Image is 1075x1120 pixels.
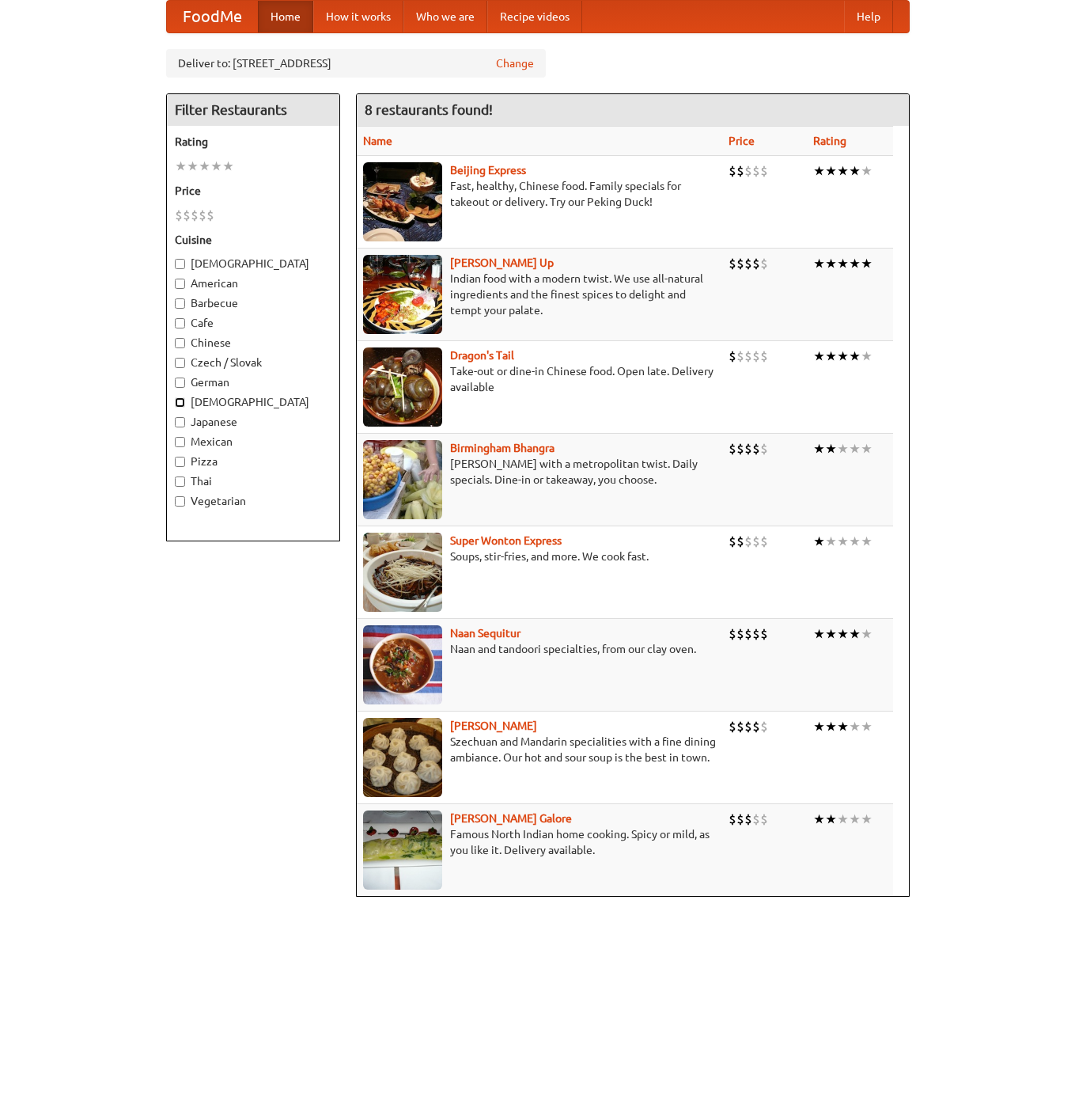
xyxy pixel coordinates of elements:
[736,811,744,828] li: $
[825,533,837,550] li: ★
[849,347,861,365] li: ★
[363,363,717,395] p: Take-out or dine-in Chinese food. Open late. Delivery available
[363,271,717,318] p: Indian food with a modern twist. We use all-natural ingredients and the finest spices to delight ...
[363,135,392,147] a: Name
[175,374,331,390] label: German
[825,625,837,643] li: ★
[837,440,849,457] li: ★
[849,811,861,828] li: ★
[849,718,861,735] li: ★
[496,55,534,71] a: Change
[752,440,760,457] li: $
[825,347,837,365] li: ★
[363,533,442,612] img: superwonton.jpg
[861,718,872,735] li: ★
[736,255,744,272] li: $
[849,625,861,643] li: ★
[175,355,331,370] label: Czech / Slovak
[175,295,331,311] label: Barbecue
[403,1,487,32] a: Who we are
[861,533,872,550] li: ★
[175,315,331,331] label: Cafe
[813,625,825,643] li: ★
[175,434,331,450] label: Mexican
[175,437,185,447] input: Mexican
[849,162,861,180] li: ★
[837,625,849,643] li: ★
[837,255,849,272] li: ★
[450,442,555,454] b: Birmingham Bhangra
[729,440,736,457] li: $
[729,255,736,272] li: $
[191,207,199,224] li: $
[729,811,736,828] li: $
[365,102,493,117] ng-pluralize: 8 restaurants found!
[744,625,752,643] li: $
[450,349,514,362] a: Dragon's Tail
[363,549,717,564] p: Soups, stir-fries, and more. We cook fast.
[729,135,755,147] a: Price
[175,183,331,199] h5: Price
[825,718,837,735] li: ★
[363,440,442,519] img: bhangra.jpg
[861,162,872,180] li: ★
[752,533,760,550] li: $
[175,457,185,467] input: Pizza
[813,135,846,147] a: Rating
[861,255,872,272] li: ★
[861,440,872,457] li: ★
[744,440,752,457] li: $
[837,533,849,550] li: ★
[183,207,191,224] li: $
[744,347,752,365] li: $
[363,178,717,210] p: Fast, healthy, Chinese food. Family specials for takeout or delivery. Try our Peking Duck!
[363,734,717,765] p: Szechuan and Mandarin specialities with a fine dining ambiance. Our hot and sour soup is the best...
[258,1,313,32] a: Home
[175,279,185,289] input: American
[450,256,554,269] a: [PERSON_NAME] Up
[175,358,185,368] input: Czech / Slovak
[175,335,331,351] label: Chinese
[199,158,210,175] li: ★
[175,134,331,150] h5: Rating
[363,255,442,334] img: curryup.jpg
[760,162,768,180] li: $
[736,347,744,365] li: $
[744,811,752,828] li: $
[744,255,752,272] li: $
[175,414,331,430] label: Japanese
[175,318,185,328] input: Cafe
[175,476,185,487] input: Thai
[813,533,825,550] li: ★
[752,811,760,828] li: $
[813,347,825,365] li: ★
[313,1,403,32] a: How it works
[175,338,185,348] input: Chinese
[363,162,442,241] img: beijing.jpg
[849,440,861,457] li: ★
[175,207,183,224] li: $
[166,49,546,78] div: Deliver to: [STREET_ADDRESS]
[363,718,442,797] img: shandong.jpg
[363,811,442,890] img: currygalore.jpg
[363,347,442,427] img: dragon.jpg
[813,162,825,180] li: ★
[187,158,199,175] li: ★
[849,533,861,550] li: ★
[175,298,185,309] input: Barbecue
[752,718,760,735] li: $
[861,625,872,643] li: ★
[752,347,760,365] li: $
[825,811,837,828] li: ★
[450,627,520,640] b: Naan Sequitur
[744,718,752,735] li: $
[729,347,736,365] li: $
[861,811,872,828] li: ★
[175,454,331,469] label: Pizza
[760,347,768,365] li: $
[199,207,206,224] li: $
[175,256,331,271] label: [DEMOGRAPHIC_DATA]
[175,394,331,410] label: [DEMOGRAPHIC_DATA]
